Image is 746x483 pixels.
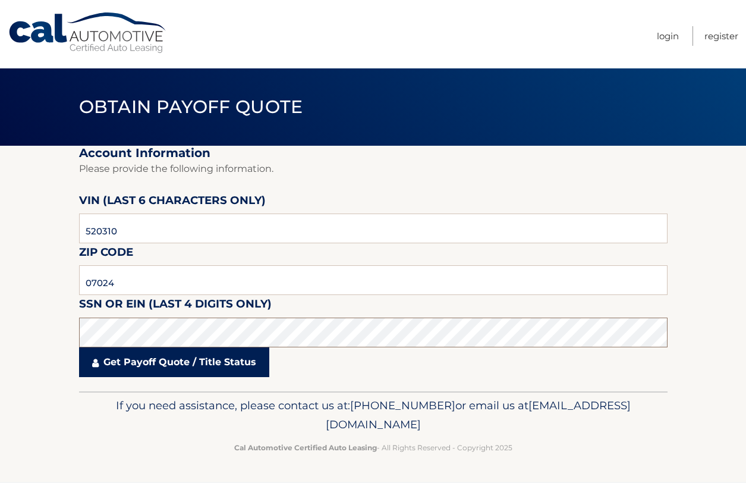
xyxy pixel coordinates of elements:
h2: Account Information [79,146,668,161]
span: [PHONE_NUMBER] [350,399,455,412]
p: - All Rights Reserved - Copyright 2025 [87,441,660,454]
span: Obtain Payoff Quote [79,96,303,118]
p: Please provide the following information. [79,161,668,177]
label: Zip Code [79,243,133,265]
label: SSN or EIN (last 4 digits only) [79,295,272,317]
a: Cal Automotive [8,12,168,54]
strong: Cal Automotive Certified Auto Leasing [234,443,377,452]
p: If you need assistance, please contact us at: or email us at [87,396,660,434]
label: VIN (last 6 characters only) [79,192,266,214]
a: Login [657,26,679,46]
a: Register [704,26,738,46]
a: Get Payoff Quote / Title Status [79,347,269,377]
